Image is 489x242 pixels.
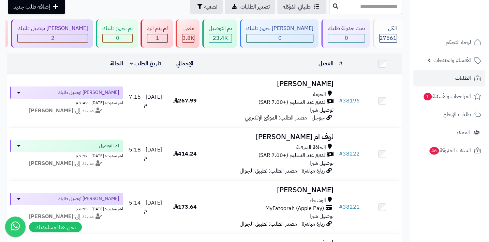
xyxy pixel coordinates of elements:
div: مسند إلى: [5,107,128,115]
h3: [PERSON_NAME] [207,186,333,194]
span: [DATE] - 7:15 م [129,93,162,109]
div: مسند إلى: [5,160,128,167]
div: 3828 [182,34,194,42]
span: الحلقة الشرقية [296,144,326,151]
img: logo-2.png [443,17,483,31]
div: تم تجهيز طلبك [102,25,133,32]
span: # [339,97,342,105]
a: لم يتم الرد 1 [139,19,174,48]
a: ملغي 3.8K [174,19,201,48]
span: السلات المتروكة [429,146,471,155]
span: زيارة مباشرة - مصدر الطلب: تطبيق الجوال [240,167,324,175]
span: الدفع عند التسليم (+7.00 SAR) [258,151,326,159]
span: 3.8K [182,34,194,42]
span: 0 [345,34,348,42]
div: اخر تحديث: [DATE] - 6:15 م [10,205,123,212]
div: اخر تحديث: [DATE] - 7:12 م [10,152,123,159]
a: الحالة [110,60,123,68]
a: تاريخ الطلب [130,60,161,68]
span: تصفية [204,3,217,11]
strong: [PERSON_NAME] [29,107,73,115]
a: الإجمالي [176,60,193,68]
a: طلبات الإرجاع [413,106,485,123]
div: لم يتم الرد [147,25,168,32]
span: لوحة التحكم [446,37,471,47]
span: 414.24 [173,150,197,158]
strong: [PERSON_NAME] [29,212,73,221]
span: 23.4K [213,34,228,42]
span: 267.99 [173,97,197,105]
a: تمت جدولة طلبك 0 [320,19,371,48]
span: 0 [116,34,119,42]
span: العملاء [457,128,470,137]
span: 1 [156,34,159,42]
span: [DATE] - 5:14 م [129,199,162,215]
span: توصيل شبرا [309,106,333,114]
a: #38196 [339,97,359,105]
span: تم التوصيل [99,142,119,149]
a: [PERSON_NAME] تجهيز طلبك 0 [238,19,320,48]
span: الأقسام والمنتجات [433,55,471,65]
div: الكل [379,25,397,32]
a: تم التوصيل 23.4K [201,19,238,48]
span: 0 [278,34,282,42]
a: لوحة التحكم [413,34,485,50]
div: اخر تحديث: [DATE] - 7:49 م [10,99,123,106]
span: [PERSON_NAME] توصيل طلبك [58,89,119,96]
span: طلبات الإرجاع [443,110,471,119]
a: المراجعات والأسئلة1 [413,88,485,104]
span: إضافة طلب جديد [13,3,50,11]
span: # [339,203,342,211]
a: تم تجهيز طلبك 0 [94,19,139,48]
span: توصيل شبرا [309,212,333,220]
div: تم التوصيل [209,25,232,32]
span: الدفع عند التسليم (+7.00 SAR) [258,98,326,106]
span: الطلبات [455,74,471,83]
span: الحوية [313,91,326,98]
div: تمت جدولة طلبك [328,25,365,32]
span: 1 [424,93,432,100]
span: 46 [429,147,439,155]
span: الوشحاء [309,197,326,205]
strong: [PERSON_NAME] [29,159,73,167]
span: 27561 [380,34,397,42]
span: طلباتي المُوكلة [283,3,311,11]
span: [PERSON_NAME] توصيل طلبك [58,195,119,202]
a: # [339,60,342,68]
a: العملاء [413,124,485,141]
a: العميل [318,60,333,68]
span: [DATE] - 5:18 م [129,146,162,162]
a: السلات المتروكة46 [413,142,485,159]
span: المراجعات والأسئلة [423,92,471,101]
div: مسند إلى: [5,213,128,221]
span: 173.64 [173,203,197,211]
div: 0 [247,34,313,42]
a: الطلبات [413,70,485,86]
a: [PERSON_NAME] توصيل طلبك 2 [10,19,94,48]
span: 2 [51,34,55,42]
div: 23359 [209,34,232,42]
a: #38222 [339,150,359,158]
div: 0 [103,34,132,42]
div: 2 [18,34,88,42]
h3: نوف ام [PERSON_NAME] [207,133,333,141]
span: تصدير الطلبات [240,3,270,11]
span: زيارة مباشرة - مصدر الطلب: تطبيق الجوال [240,220,324,228]
div: 1 [147,34,167,42]
a: الكل27561 [371,19,403,48]
span: جوجل - مصدر الطلب: الموقع الإلكتروني [245,114,324,122]
div: [PERSON_NAME] توصيل طلبك [17,25,88,32]
div: ملغي [182,25,194,32]
div: [PERSON_NAME] تجهيز طلبك [246,25,313,32]
h3: [PERSON_NAME] [207,80,333,88]
span: MyFatoorah (Apple Pay) [265,205,324,212]
div: 0 [328,34,365,42]
span: # [339,150,342,158]
span: توصيل شبرا [309,159,333,167]
a: #38221 [339,203,359,211]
